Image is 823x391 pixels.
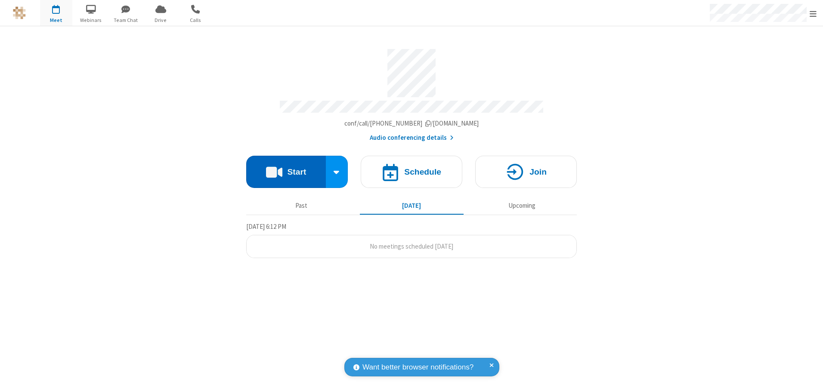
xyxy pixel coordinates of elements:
section: Account details [246,43,577,143]
button: Schedule [361,156,462,188]
button: Copy my meeting room linkCopy my meeting room link [344,119,479,129]
span: Webinars [75,16,107,24]
section: Today's Meetings [246,222,577,259]
h4: Start [287,168,306,176]
span: Drive [145,16,177,24]
button: [DATE] [360,197,464,214]
span: No meetings scheduled [DATE] [370,242,453,250]
span: Copy my meeting room link [344,119,479,127]
span: Calls [179,16,212,24]
h4: Join [529,168,547,176]
span: Want better browser notifications? [362,362,473,373]
button: Audio conferencing details [370,133,454,143]
button: Upcoming [470,197,574,214]
button: Past [250,197,353,214]
img: QA Selenium DO NOT DELETE OR CHANGE [13,6,26,19]
button: Start [246,156,326,188]
span: Team Chat [110,16,142,24]
button: Join [475,156,577,188]
div: Start conference options [326,156,348,188]
span: [DATE] 6:12 PM [246,222,286,231]
h4: Schedule [404,168,441,176]
span: Meet [40,16,72,24]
